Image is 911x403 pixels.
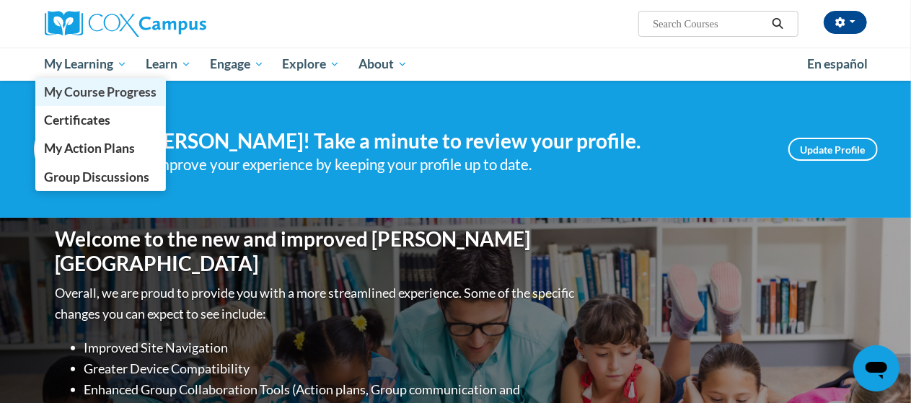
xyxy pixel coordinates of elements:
[824,11,867,34] button: Account Settings
[84,358,578,379] li: Greater Device Compatibility
[853,345,899,391] iframe: Button to launch messaging window
[282,56,340,73] span: Explore
[808,56,868,71] span: En español
[56,227,578,275] h1: Welcome to the new and improved [PERSON_NAME][GEOGRAPHIC_DATA]
[35,163,167,191] a: Group Discussions
[35,48,137,81] a: My Learning
[120,129,767,154] h4: Hi [PERSON_NAME]! Take a minute to review your profile.
[45,11,206,37] img: Cox Campus
[788,138,878,161] a: Update Profile
[34,117,99,182] img: Profile Image
[358,56,408,73] span: About
[651,15,767,32] input: Search Courses
[136,48,201,81] a: Learn
[35,134,167,162] a: My Action Plans
[146,56,191,73] span: Learn
[44,84,157,99] span: My Course Progress
[44,141,135,156] span: My Action Plans
[35,106,167,134] a: Certificates
[44,112,110,128] span: Certificates
[34,48,878,81] div: Main menu
[273,48,349,81] a: Explore
[56,283,578,324] p: Overall, we are proud to provide you with a more streamlined experience. Some of the specific cha...
[210,56,264,73] span: Engage
[35,78,167,106] a: My Course Progress
[201,48,273,81] a: Engage
[84,337,578,358] li: Improved Site Navigation
[44,56,127,73] span: My Learning
[798,49,878,79] a: En español
[44,169,149,185] span: Group Discussions
[45,11,304,37] a: Cox Campus
[120,153,767,177] div: Help improve your experience by keeping your profile up to date.
[767,15,788,32] button: Search
[349,48,417,81] a: About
